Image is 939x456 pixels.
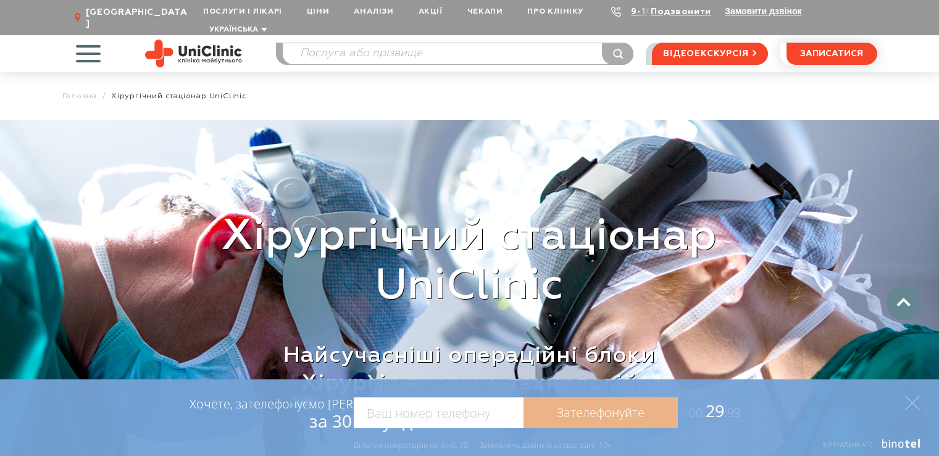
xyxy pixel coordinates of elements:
span: Хірургічний стаціонар UniClinic [111,91,247,101]
button: Українська [206,25,267,35]
input: Ваш номер телефону [354,397,524,428]
a: Зателефонуйте [524,397,678,428]
span: за 30 секунд? [309,409,420,433]
span: :99 [724,405,741,421]
a: відеоекскурсія [652,43,767,65]
span: 29 [678,399,741,422]
p: Найсучасніші операційні блоки Хірургія високих технологій [72,342,868,398]
a: Головна [62,91,98,101]
span: відеоекскурсія [663,43,748,64]
span: Віртуальна АТС [823,441,874,449]
button: записатися [787,43,877,65]
a: 9-103 [631,7,658,16]
img: Uniclinic [145,40,242,67]
div: Хочете, зателефонуємо [PERSON_NAME] [190,396,420,431]
a: Подзвонити [651,7,711,16]
span: записатися [800,49,863,58]
span: 00: [689,405,706,421]
div: Вільних операторів на лінії: 10 Замовлень дзвінків за сьогодні: 10+ [354,440,612,450]
button: Замовити дзвінок [725,6,801,16]
a: Віртуальна АТС [809,439,924,456]
input: Послуга або прізвище [283,43,633,64]
p: Хірургічний стаціонар UniClinic [72,213,868,311]
span: Українська [209,26,258,33]
span: [GEOGRAPHIC_DATA] [86,7,191,29]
